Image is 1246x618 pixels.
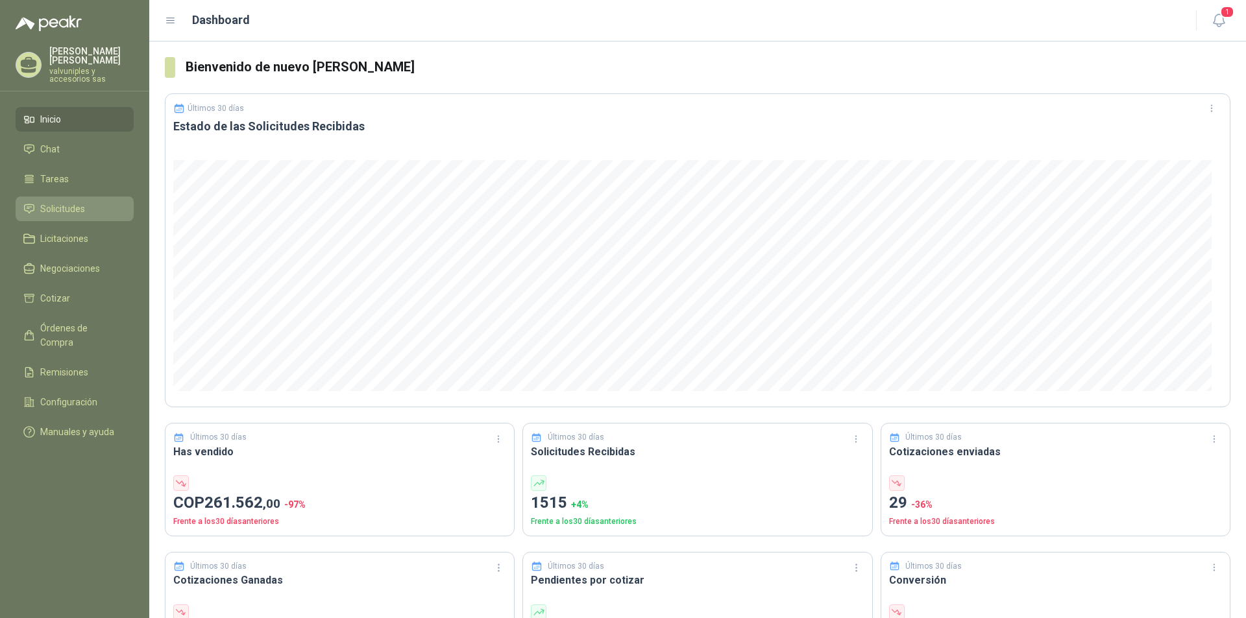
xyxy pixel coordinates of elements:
[889,516,1222,528] p: Frente a los 30 días anteriores
[173,572,506,588] h3: Cotizaciones Ganadas
[263,496,280,511] span: ,00
[204,493,280,512] span: 261.562
[548,431,604,444] p: Últimos 30 días
[192,11,250,29] h1: Dashboard
[16,286,134,311] a: Cotizar
[190,431,247,444] p: Últimos 30 días
[173,516,506,528] p: Frente a los 30 días anteriores
[1207,9,1230,32] button: 1
[40,365,88,379] span: Remisiones
[40,321,121,350] span: Órdenes de Compra
[16,167,134,191] a: Tareas
[905,560,962,573] p: Últimos 30 días
[40,202,85,216] span: Solicitudes
[1220,6,1234,18] span: 1
[16,390,134,414] a: Configuración
[40,112,61,126] span: Inicio
[186,57,1230,77] h3: Bienvenido de nuevo [PERSON_NAME]
[16,226,134,251] a: Licitaciones
[571,499,589,510] span: + 4 %
[16,16,82,31] img: Logo peakr
[190,560,247,573] p: Últimos 30 días
[531,444,864,460] h3: Solicitudes Recibidas
[40,395,97,409] span: Configuración
[40,172,69,186] span: Tareas
[531,572,864,588] h3: Pendientes por cotizar
[49,67,134,83] p: valvuniples y accesorios sas
[16,316,134,355] a: Órdenes de Compra
[40,232,88,246] span: Licitaciones
[40,261,100,276] span: Negociaciones
[284,499,306,510] span: -97 %
[16,256,134,281] a: Negociaciones
[531,491,864,516] p: 1515
[889,572,1222,588] h3: Conversión
[548,560,604,573] p: Últimos 30 días
[40,425,114,439] span: Manuales y ayuda
[16,107,134,132] a: Inicio
[49,47,134,65] p: [PERSON_NAME] [PERSON_NAME]
[531,516,864,528] p: Frente a los 30 días anteriores
[16,420,134,444] a: Manuales y ayuda
[188,104,244,113] p: Últimos 30 días
[173,444,506,460] h3: Has vendido
[16,137,134,161] a: Chat
[40,291,70,305] span: Cotizar
[905,431,962,444] p: Últimos 30 días
[889,491,1222,516] p: 29
[889,444,1222,460] h3: Cotizaciones enviadas
[911,499,933,510] span: -36 %
[40,142,60,156] span: Chat
[16,360,134,385] a: Remisiones
[16,196,134,221] a: Solicitudes
[173,491,506,516] p: COP
[173,119,1222,134] h3: Estado de las Solicitudes Recibidas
